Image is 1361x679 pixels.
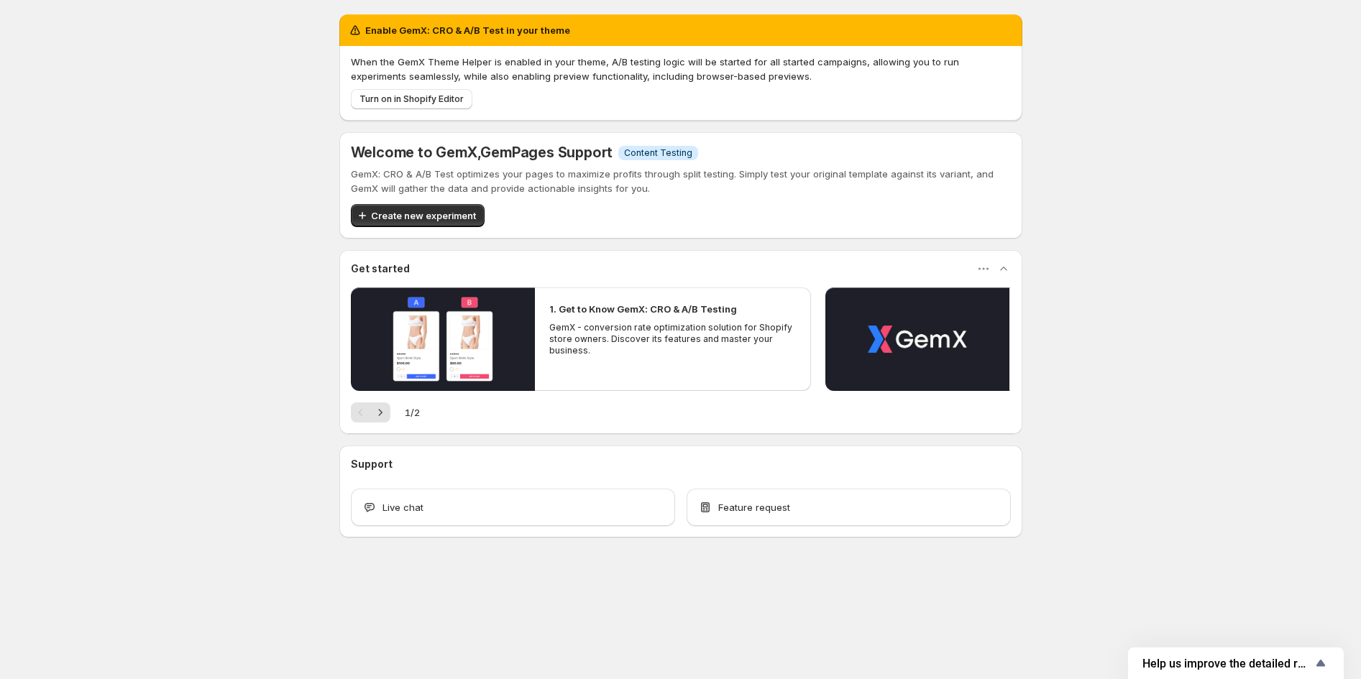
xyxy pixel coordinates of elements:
[371,208,476,223] span: Create new experiment
[365,23,570,37] h2: Enable GemX: CRO & A/B Test in your theme
[1142,655,1329,672] button: Show survey - Help us improve the detailed report for A/B campaigns
[351,89,472,109] button: Turn on in Shopify Editor
[351,55,1011,83] p: When the GemX Theme Helper is enabled in your theme, A/B testing logic will be started for all st...
[624,147,692,159] span: Content Testing
[1142,657,1312,670] span: Help us improve the detailed report for A/B campaigns
[718,500,790,514] span: Feature request
[351,457,393,471] h3: Support
[477,144,613,161] span: , GemPages Support
[382,500,423,514] span: Live chat
[351,262,410,276] h3: Get started
[549,302,737,316] h2: 1. Get to Know GemX: CRO & A/B Testing
[351,167,1011,195] p: GemX: CRO & A/B Test optimizes your pages to maximize profits through split testing. Simply test ...
[825,287,1009,391] button: Play video
[351,144,613,161] h5: Welcome to GemX
[549,322,797,356] p: GemX - conversion rate optimization solution for Shopify store owners. Discover its features and ...
[351,402,390,422] nav: Pagination
[370,402,390,422] button: Next
[359,93,464,105] span: Turn on in Shopify Editor
[351,204,485,227] button: Create new experiment
[351,287,535,391] button: Play video
[405,405,420,420] span: 1 / 2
